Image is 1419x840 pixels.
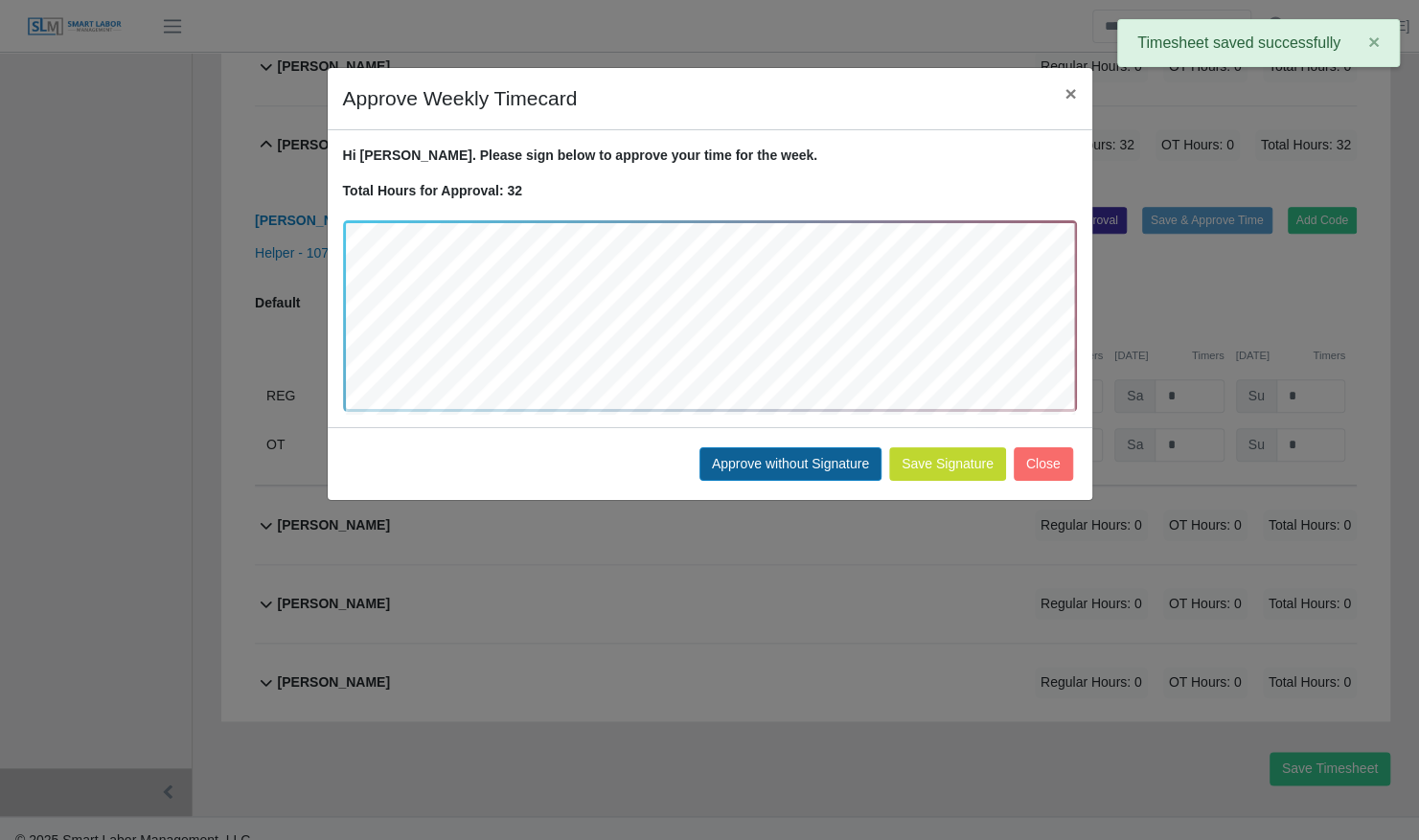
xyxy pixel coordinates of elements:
span: × [1064,82,1076,104]
strong: Hi [PERSON_NAME]. Please sign below to approve your time for the week. [343,148,818,163]
button: Save Signature [889,447,1006,481]
button: Close [1014,447,1073,481]
button: Close [1049,68,1091,119]
strong: Total Hours for Approval: 32 [343,183,522,198]
span: × [1368,31,1380,53]
button: Approve without Signature [699,447,881,481]
div: Timesheet saved successfully [1117,19,1400,67]
h4: Approve Weekly Timecard [343,83,578,114]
